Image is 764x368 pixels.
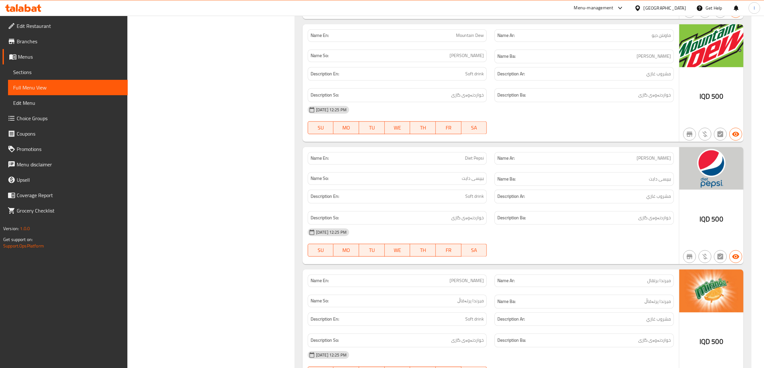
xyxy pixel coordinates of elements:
span: Full Menu View [13,84,123,91]
strong: Description En: [311,315,339,323]
button: MO [333,121,359,134]
span: Get support on: [3,235,33,244]
strong: Name So: [311,52,329,59]
strong: Name So: [311,297,329,304]
span: IQD [700,213,710,225]
span: [PERSON_NAME] [450,52,484,59]
strong: Name En: [311,155,329,162]
strong: Name En: [311,277,329,284]
span: [DATE] 12:25 PM [313,229,349,235]
img: %D8%A8%D9%8A%D8%A8%D8%B3%D9%8A_%D8%AF%D8%A7%D9%8A%D8%AA638950048070791089.png [679,147,743,189]
button: Not branch specific item [683,128,696,140]
span: WE [387,123,408,132]
button: Available [729,128,742,140]
span: Soft drink [465,315,484,323]
span: خواردنەوەی گازی [638,214,671,222]
span: خواردنەوەی گازی [638,91,671,99]
button: WE [385,244,410,256]
span: Upsell [17,176,123,184]
span: [PERSON_NAME] [637,155,671,162]
span: [DATE] 12:25 PM [313,107,349,113]
div: [GEOGRAPHIC_DATA] [644,4,686,12]
span: IQD [700,90,710,103]
span: FR [438,123,459,132]
a: Full Menu View [8,80,128,95]
strong: Name Ar: [497,155,515,162]
strong: Description So: [311,336,339,344]
span: 500 [711,90,723,103]
span: Edit Restaurant [17,22,123,30]
strong: Description Ba: [497,336,526,344]
span: خواردنەوەی گازی [451,91,484,99]
span: SU [311,246,331,255]
span: Menu disclaimer [17,161,123,168]
span: Grocery Checklist [17,207,123,214]
span: Sections [13,68,123,76]
strong: Description Ar: [497,192,525,200]
div: Menu-management [574,4,614,12]
span: Choice Groups [17,114,123,122]
span: FR [438,246,459,255]
span: میرندا پرتەقاڵ [644,297,671,305]
button: TH [410,244,436,256]
span: مشروب غازي [646,315,671,323]
span: TU [362,246,382,255]
button: Purchased item [699,128,711,140]
span: بیپسی دایت [462,175,484,182]
button: TU [359,121,385,134]
a: Support.OpsPlatform [3,242,44,250]
span: Soft drink [465,192,484,200]
span: Branches [17,38,123,45]
span: مشروب غازي [646,70,671,78]
span: IQD [700,335,710,348]
span: بیپسی دایت [649,175,671,183]
span: مشروب غازي [646,192,671,200]
span: SA [464,123,485,132]
button: TU [359,244,385,256]
span: SU [311,123,331,132]
a: Coupons [3,126,128,141]
strong: Name Ar: [497,277,515,284]
a: Menus [3,49,128,64]
a: Branches [3,34,128,49]
span: 500 [711,335,723,348]
strong: Description So: [311,91,339,99]
span: Diet Pepsi [465,155,484,162]
button: MO [333,244,359,256]
span: [PERSON_NAME] [637,52,671,60]
button: WE [385,121,410,134]
a: Edit Menu [8,95,128,111]
button: SA [461,244,487,256]
span: l [754,4,755,12]
a: Coverage Report [3,188,128,203]
span: ماونتن ديو [652,32,671,39]
img: %D8%AF%D9%8A%D9%88638950048005536495.png [679,24,743,67]
button: Purchased item [699,250,711,263]
strong: Description So: [311,214,339,222]
strong: Description Ar: [497,315,525,323]
span: Soft drink [465,70,484,78]
strong: Name En: [311,32,329,39]
span: Edit Menu [13,99,123,107]
span: خواردنەوەی گازی [451,214,484,222]
strong: Name So: [311,175,329,182]
span: [DATE] 12:25 PM [313,352,349,358]
span: TU [362,123,382,132]
button: FR [436,244,461,256]
span: MO [336,246,356,255]
span: Coupons [17,130,123,138]
span: میرندا پرتەقاڵ [457,297,484,304]
span: Version: [3,224,19,233]
span: ميرندا برتقال [647,277,671,284]
span: TH [413,246,433,255]
strong: Name Ba: [497,297,516,305]
strong: Description Ba: [497,91,526,99]
span: Menus [18,53,123,61]
button: SA [461,121,487,134]
button: Not branch specific item [683,250,696,263]
button: SU [308,244,334,256]
span: MO [336,123,356,132]
a: Grocery Checklist [3,203,128,218]
button: Not has choices [714,128,727,140]
a: Sections [8,64,128,80]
